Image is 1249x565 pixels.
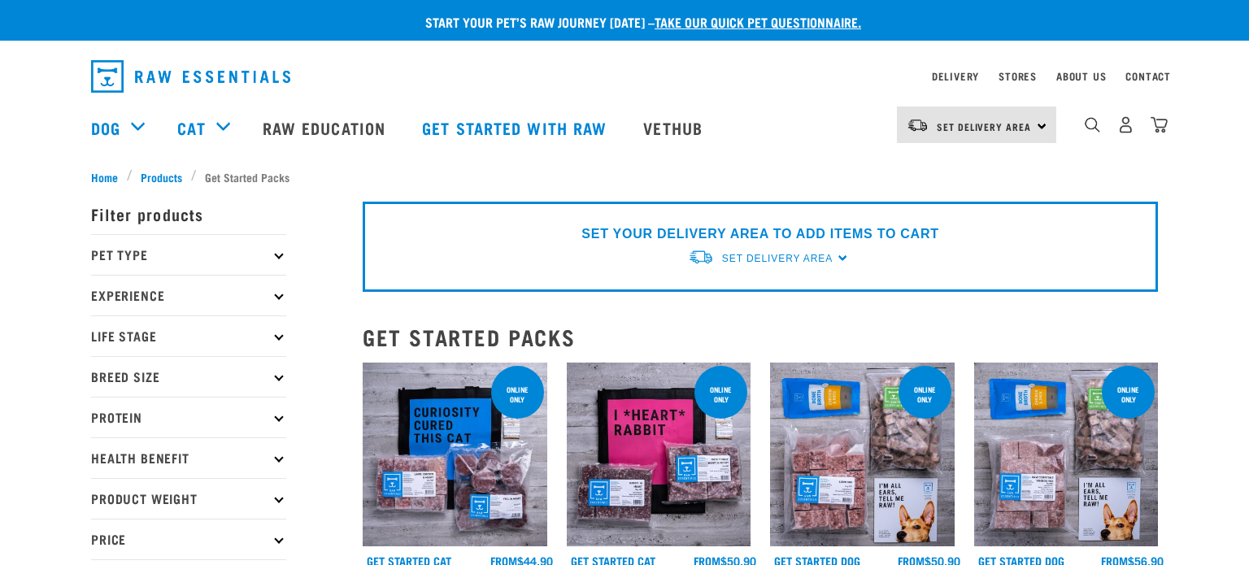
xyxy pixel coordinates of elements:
[655,18,861,25] a: take our quick pet questionnaire.
[91,275,286,315] p: Experience
[722,253,833,264] span: Set Delivery Area
[91,315,286,356] p: Life Stage
[491,377,544,411] div: online only
[899,377,951,411] div: online only
[91,397,286,437] p: Protein
[1102,377,1155,411] div: online only
[91,168,1158,185] nav: breadcrumbs
[1085,117,1100,133] img: home-icon-1@2x.png
[91,234,286,275] p: Pet Type
[694,377,747,411] div: online only
[91,168,127,185] a: Home
[974,363,1159,547] img: NSP Dog Novel Update
[91,519,286,559] p: Price
[91,193,286,234] p: Filter products
[907,118,929,133] img: van-moving.png
[133,168,191,185] a: Products
[694,558,720,563] span: FROM
[1056,73,1106,79] a: About Us
[177,115,205,140] a: Cat
[490,558,517,563] span: FROM
[1117,116,1134,133] img: user.png
[581,224,938,244] p: SET YOUR DELIVERY AREA TO ADD ITEMS TO CART
[91,115,120,140] a: Dog
[567,363,751,547] img: Assortment Of Raw Essential Products For Cats Including, Pink And Black Tote Bag With "I *Heart* ...
[627,95,723,160] a: Vethub
[406,95,627,160] a: Get started with Raw
[1151,116,1168,133] img: home-icon@2x.png
[91,478,286,519] p: Product Weight
[898,558,925,563] span: FROM
[999,73,1037,79] a: Stores
[1101,558,1128,563] span: FROM
[91,168,118,185] span: Home
[363,324,1158,350] h2: Get Started Packs
[91,60,290,93] img: Raw Essentials Logo
[688,249,714,266] img: van-moving.png
[141,168,182,185] span: Products
[937,124,1031,129] span: Set Delivery Area
[932,73,979,79] a: Delivery
[770,363,955,547] img: NSP Dog Standard Update
[1125,73,1171,79] a: Contact
[91,437,286,478] p: Health Benefit
[91,356,286,397] p: Breed Size
[246,95,406,160] a: Raw Education
[78,54,1171,99] nav: dropdown navigation
[363,363,547,547] img: Assortment Of Raw Essential Products For Cats Including, Blue And Black Tote Bag With "Curiosity ...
